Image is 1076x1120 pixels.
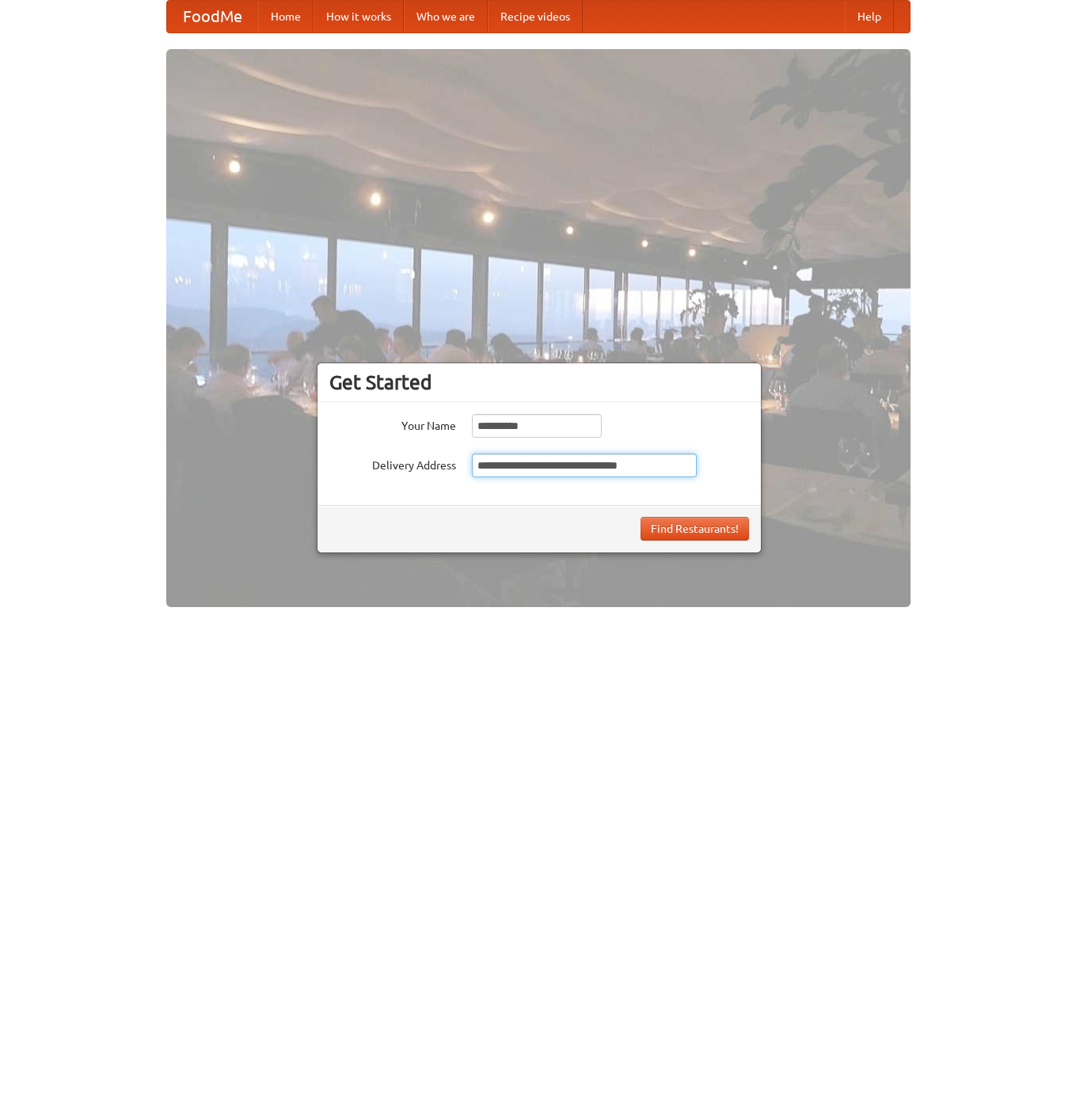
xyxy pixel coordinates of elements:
a: Who we are [404,1,488,32]
label: Your Name [329,414,456,434]
a: Home [258,1,314,32]
a: FoodMe [167,1,258,32]
a: Help [845,1,894,32]
button: Find Restaurants! [641,517,749,541]
h3: Get Started [329,370,749,394]
a: Recipe videos [488,1,583,32]
label: Delivery Address [329,454,456,473]
a: How it works [314,1,404,32]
